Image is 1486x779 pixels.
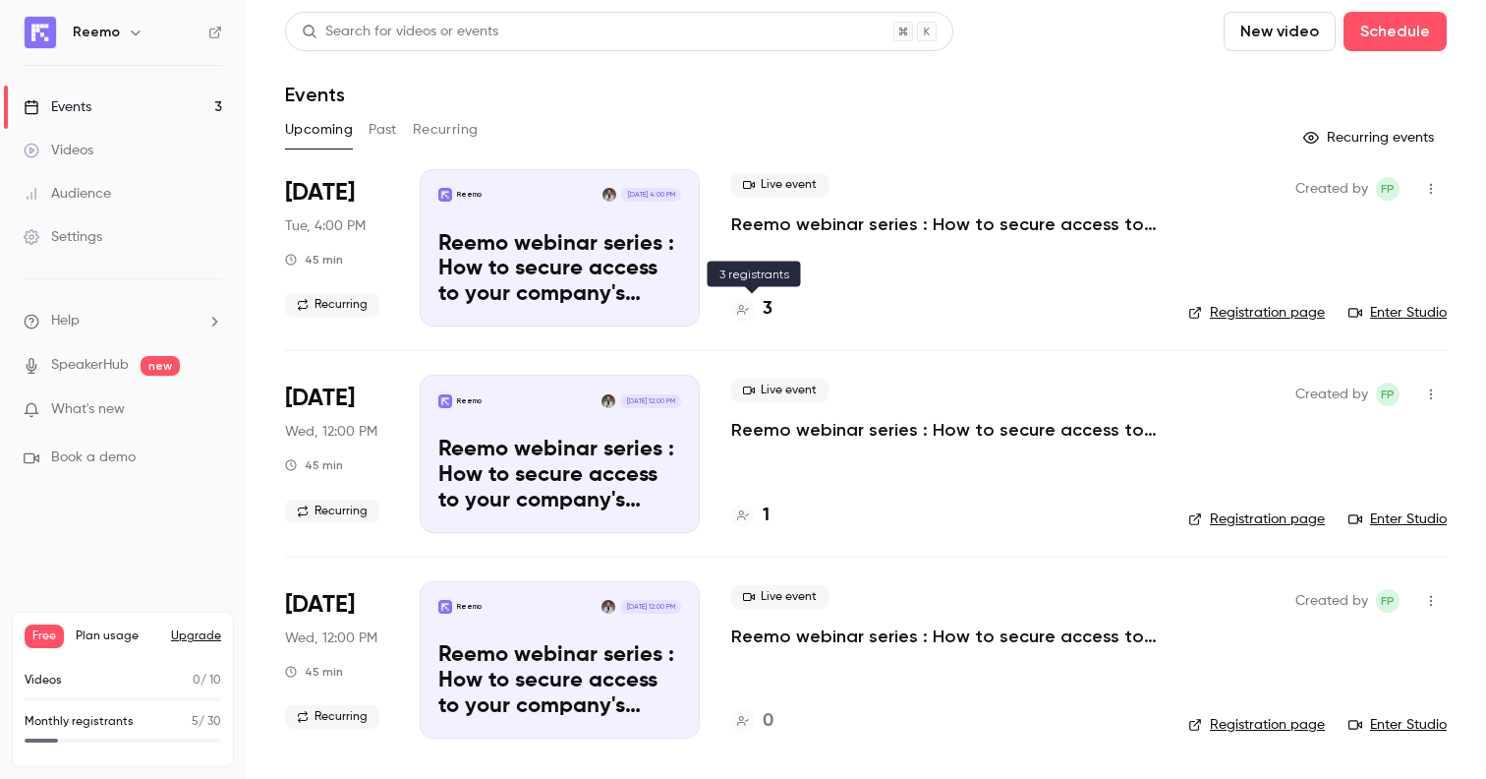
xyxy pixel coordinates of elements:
[1343,12,1447,51] button: Schedule
[731,585,829,609] span: Live event
[25,672,62,689] p: Videos
[1348,715,1447,735] a: Enter Studio
[141,356,180,376] span: new
[285,422,377,442] span: Wed, 12:00 PM
[285,383,355,414] span: [DATE]
[420,581,700,739] a: Reemo webinar series : How to secure access to your company's resources?ReemoAlexandre Henneuse[D...
[620,394,680,408] span: [DATE] 12:00 PM
[731,625,1157,648] a: Reemo webinar series : How to secure access to your company's resources?
[731,418,1157,442] a: Reemo webinar series : How to secure access to your company's resources?
[285,177,355,209] span: [DATE]
[731,173,829,197] span: Live event
[1376,177,1400,201] span: Florent Paret
[285,581,388,739] div: Dec 3 Wed, 12:00 PM (Europe/Paris)
[285,169,388,327] div: Oct 7 Tue, 4:00 PM (Europe/Paris)
[457,190,482,200] p: Reemo
[51,448,136,468] span: Book a demo
[199,401,222,419] iframe: Noticeable Trigger
[763,296,772,323] h4: 3
[1295,589,1368,613] span: Created by
[73,23,120,42] h6: Reemo
[438,394,452,408] img: Reemo webinar series : How to secure access to your company's resources?
[602,188,616,202] img: Alexandre Henneuse
[24,311,222,331] li: help-dropdown-opener
[731,708,773,735] a: 0
[1376,383,1400,406] span: Florent Paret
[285,500,379,523] span: Recurring
[763,503,770,529] h4: 1
[1188,715,1325,735] a: Registration page
[457,602,482,612] p: Reemo
[413,114,479,146] button: Recurring
[51,311,80,331] span: Help
[171,629,221,644] button: Upgrade
[731,296,772,323] a: 3
[420,169,700,327] a: Reemo webinar series : How to secure access to your company's resources?ReemoAlexandre Henneuse[D...
[1188,303,1325,323] a: Registration page
[285,589,355,621] span: [DATE]
[438,600,452,614] img: Reemo webinar series : How to secure access to your company's resources?
[285,252,343,268] div: 45 min
[302,22,498,42] div: Search for videos or events
[192,716,199,728] span: 5
[731,212,1157,236] a: Reemo webinar series : How to secure access to your company's resources?
[1224,12,1336,51] button: New video
[192,713,221,731] p: / 30
[51,399,125,420] span: What's new
[763,708,773,735] h4: 0
[24,227,102,247] div: Settings
[1348,303,1447,323] a: Enter Studio
[620,600,680,614] span: [DATE] 12:00 PM
[24,97,91,117] div: Events
[285,664,343,680] div: 45 min
[1381,589,1395,613] span: FP
[1381,383,1395,406] span: FP
[1295,383,1368,406] span: Created by
[24,141,93,160] div: Videos
[731,379,829,402] span: Live event
[285,375,388,532] div: Nov 5 Wed, 12:00 PM (Europe/Paris)
[193,672,221,689] p: / 10
[285,83,345,106] h1: Events
[25,625,64,648] span: Free
[438,232,681,308] p: Reemo webinar series : How to secure access to your company's resources?
[285,216,366,236] span: Tue, 4:00 PM
[25,713,134,731] p: Monthly registrants
[601,600,615,614] img: Alexandre Henneuse
[1381,177,1395,201] span: FP
[438,188,452,202] img: Reemo webinar series : How to secure access to your company's resources?
[1348,509,1447,529] a: Enter Studio
[76,629,159,644] span: Plan usage
[1188,509,1325,529] a: Registration page
[1376,589,1400,613] span: Florent Paret
[438,643,681,719] p: Reemo webinar series : How to secure access to your company's resources?
[621,188,680,202] span: [DATE] 4:00 PM
[438,438,681,513] p: Reemo webinar series : How to secure access to your company's resources?
[285,705,379,729] span: Recurring
[369,114,397,146] button: Past
[1294,122,1447,153] button: Recurring events
[25,17,56,48] img: Reemo
[285,293,379,317] span: Recurring
[51,355,129,376] a: SpeakerHub
[601,394,615,408] img: Alexandre Henneuse
[24,184,111,204] div: Audience
[420,375,700,532] a: Reemo webinar series : How to secure access to your company's resources?ReemoAlexandre Henneuse[D...
[1295,177,1368,201] span: Created by
[457,396,482,406] p: Reemo
[731,503,770,529] a: 1
[285,114,353,146] button: Upcoming
[285,457,343,473] div: 45 min
[285,629,377,648] span: Wed, 12:00 PM
[193,675,200,687] span: 0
